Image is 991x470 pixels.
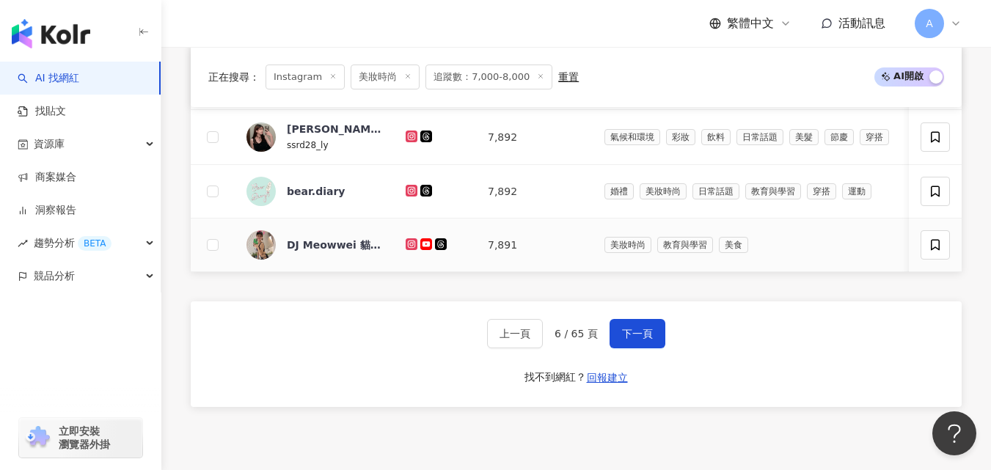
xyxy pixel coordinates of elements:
td: 7,892 [476,165,593,219]
span: 氣候和環境 [604,129,660,145]
td: 7,891 [476,219,593,272]
span: 正在搜尋 ： [208,71,260,83]
span: 美髮 [789,129,819,145]
span: 日常話題 [736,129,783,145]
iframe: Help Scout Beacon - Open [932,411,976,455]
span: 穿搭 [807,183,836,199]
span: 上一頁 [500,328,530,339]
button: 回報建立 [586,366,629,389]
a: 洞察報告 [18,203,76,218]
div: bear.diary [287,184,345,199]
a: KOL Avatarbear.diary [246,177,382,206]
span: 下一頁 [622,328,653,339]
span: 競品分析 [34,260,75,293]
span: 美食 [719,237,748,253]
img: KOL Avatar [246,122,276,152]
span: 回報建立 [587,372,628,383]
div: 找不到網紅？ [524,370,586,385]
span: A [926,15,933,32]
span: 婚禮 [604,183,634,199]
span: 美妝時尚 [640,183,687,199]
span: 美妝時尚 [351,65,420,89]
span: 教育與學習 [745,183,801,199]
button: 下一頁 [610,319,665,348]
a: searchAI 找網紅 [18,71,79,86]
span: 活動訊息 [838,16,885,30]
a: KOL Avatar[PERSON_NAME]ssrd28_ly [246,122,382,153]
span: ssrd28_ly [287,140,329,150]
span: 節慶 [824,129,854,145]
span: 飲料 [701,129,731,145]
button: 上一頁 [487,319,543,348]
span: Instagram [266,65,345,89]
img: KOL Avatar [246,177,276,206]
span: 繁體中文 [727,15,774,32]
a: chrome extension立即安裝 瀏覽器外掛 [19,418,142,458]
td: 7,892 [476,110,593,165]
span: 彩妝 [666,129,695,145]
span: 立即安裝 瀏覽器外掛 [59,425,110,451]
div: BETA [78,236,111,251]
div: 重置 [558,71,579,83]
img: chrome extension [23,426,52,449]
span: 6 / 65 頁 [555,328,598,339]
span: 資源庫 [34,128,65,161]
img: KOL Avatar [246,230,276,260]
img: logo [12,19,90,48]
span: 美妝時尚 [604,237,651,253]
span: rise [18,238,28,249]
a: 商案媒合 [18,170,76,185]
span: 運動 [842,183,871,199]
span: 教育與學習 [657,237,713,253]
span: 日常話題 [692,183,739,199]
a: 找貼文 [18,104,66,119]
div: [PERSON_NAME] [287,122,382,136]
span: 趨勢分析 [34,227,111,260]
span: 穿搭 [860,129,889,145]
div: DJ Meowwei 貓[PERSON_NAME] [287,238,382,252]
span: 追蹤數：7,000-8,000 [425,65,552,89]
a: KOL AvatarDJ Meowwei 貓[PERSON_NAME] [246,230,382,260]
